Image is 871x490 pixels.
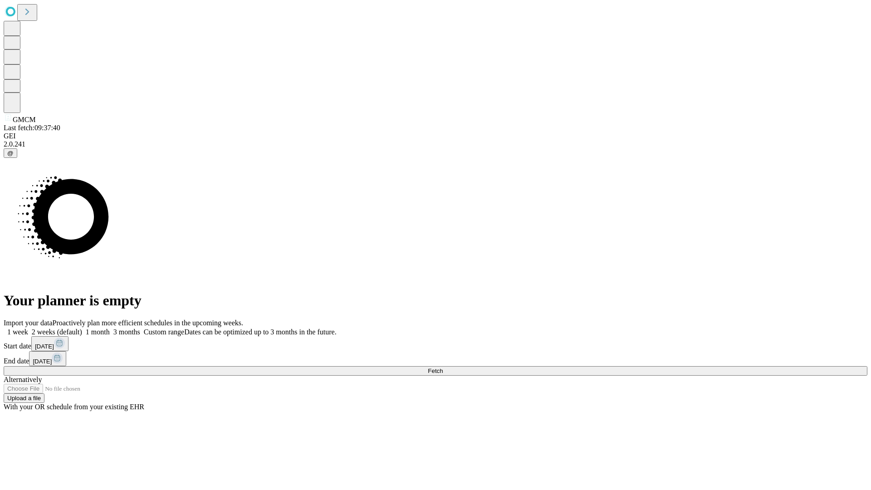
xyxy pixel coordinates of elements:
[35,343,54,350] span: [DATE]
[4,403,144,411] span: With your OR schedule from your existing EHR
[4,319,53,327] span: Import your data
[4,292,867,309] h1: Your planner is empty
[32,328,82,336] span: 2 weeks (default)
[53,319,243,327] span: Proactively plan more efficient schedules in the upcoming weeks.
[4,132,867,140] div: GEI
[113,328,140,336] span: 3 months
[31,336,69,351] button: [DATE]
[4,366,867,376] button: Fetch
[184,328,336,336] span: Dates can be optimized up to 3 months in the future.
[29,351,66,366] button: [DATE]
[4,336,867,351] div: Start date
[4,376,42,383] span: Alternatively
[4,351,867,366] div: End date
[4,124,60,132] span: Last fetch: 09:37:40
[4,393,44,403] button: Upload a file
[4,140,867,148] div: 2.0.241
[4,148,17,158] button: @
[7,150,14,157] span: @
[86,328,110,336] span: 1 month
[13,116,36,123] span: GMCM
[144,328,184,336] span: Custom range
[33,358,52,365] span: [DATE]
[7,328,28,336] span: 1 week
[428,367,443,374] span: Fetch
